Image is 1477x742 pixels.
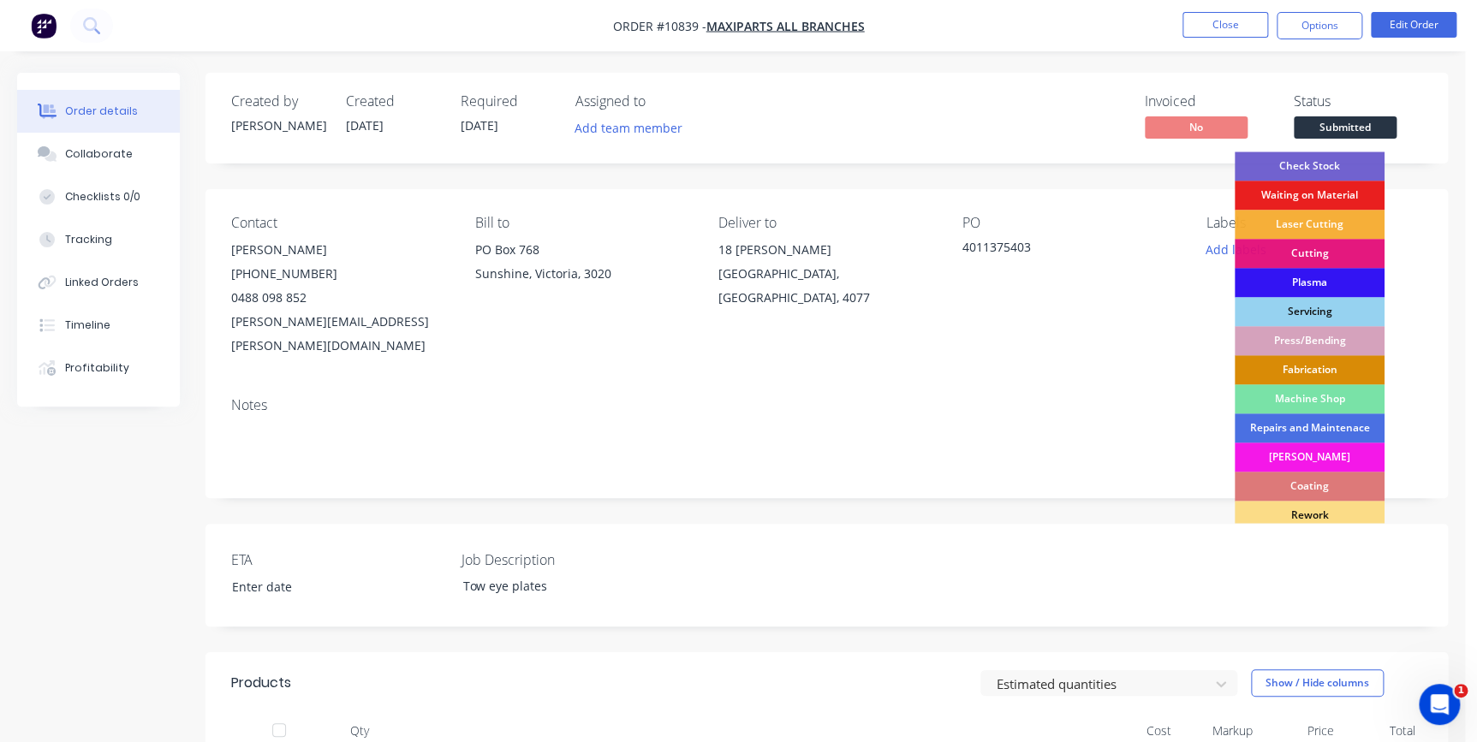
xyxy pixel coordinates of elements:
[198,577,230,589] span: News
[1277,12,1362,39] button: Options
[65,189,140,205] div: Checklists 0/0
[231,215,448,231] div: Contact
[1235,297,1385,326] div: Servicing
[475,238,692,262] div: PO Box 768
[1235,472,1385,501] div: Coating
[1235,210,1385,239] div: Laser Cutting
[31,13,57,39] img: Factory
[35,491,307,509] h2: Factory Feature Walkthroughs
[718,215,935,231] div: Deliver to
[1145,116,1248,138] span: No
[231,397,1422,413] div: Notes
[1196,238,1275,261] button: Add labels
[462,549,676,570] label: Job Description
[706,18,865,34] a: Maxiparts All BRANCHES
[17,175,180,218] button: Checklists 0/0
[231,238,448,358] div: [PERSON_NAME][PHONE_NUMBER]0488 098 852[PERSON_NAME][EMAIL_ADDRESS][PERSON_NAME][DOMAIN_NAME]
[35,414,277,432] div: Factory Weekly Updates - [DATE]
[1235,151,1385,181] div: Check Stock
[231,549,445,570] label: ETA
[65,104,138,119] div: Order details
[34,151,308,180] p: How can we help?
[450,573,664,598] div: Tow eye plates
[17,371,325,468] div: UpdateFeature updateFactory Weekly Updates - [DATE]Hi there,
[34,122,308,151] p: Hi [PERSON_NAME]
[575,93,747,110] div: Assigned to
[220,574,433,600] input: Enter date
[1294,93,1422,110] div: Status
[1235,326,1385,355] div: Press/Bending
[461,93,555,110] div: Required
[962,215,1179,231] div: PO
[17,218,180,261] button: Tracking
[17,304,180,347] button: Timeline
[1371,12,1456,38] button: Edit Order
[257,534,342,603] button: Help
[231,286,448,310] div: 0488 098 852
[35,290,307,308] h2: Have an idea or feature request?
[1235,355,1385,384] div: Fabrication
[17,261,180,304] button: Linked Orders
[1235,268,1385,297] div: Plasma
[718,262,935,310] div: [GEOGRAPHIC_DATA], [GEOGRAPHIC_DATA], 4077
[286,577,313,589] span: Help
[17,133,180,175] button: Collaborate
[65,275,139,290] div: Linked Orders
[96,385,198,404] div: Feature update
[1294,116,1397,142] button: Submitted
[1235,181,1385,210] div: Waiting on Material
[231,238,448,262] div: [PERSON_NAME]
[35,217,287,234] div: Ask a question
[35,436,277,454] div: Hi there,
[1251,669,1384,697] button: Show / Hide columns
[575,116,692,139] button: Add team member
[35,234,287,252] div: AI Agent and team can help
[566,116,692,139] button: Add team member
[475,238,692,293] div: PO Box 768Sunshine, Victoria, 3020
[346,93,440,110] div: Created
[65,318,110,333] div: Timeline
[231,116,325,134] div: [PERSON_NAME]
[475,262,692,286] div: Sunshine, Victoria, 3020
[613,18,706,34] span: Order #10839 -
[35,385,89,404] div: Update
[65,232,112,247] div: Tracking
[35,315,307,349] button: Share it with us
[231,262,448,286] div: [PHONE_NUMBER]
[1235,239,1385,268] div: Cutting
[346,117,384,134] span: [DATE]
[231,310,448,358] div: [PERSON_NAME][EMAIL_ADDRESS][PERSON_NAME][DOMAIN_NAME]
[17,202,325,267] div: Ask a questionAI Agent and team can help
[17,347,180,389] button: Profitability
[34,33,136,60] img: logo
[1419,684,1460,725] iframe: Intercom live chat
[17,90,180,133] button: Order details
[1235,442,1385,472] div: [PERSON_NAME]
[65,360,129,376] div: Profitability
[1182,12,1268,38] button: Close
[461,117,498,134] span: [DATE]
[231,93,325,110] div: Created by
[1454,684,1468,697] span: 1
[65,146,133,162] div: Collaborate
[1206,215,1422,231] div: Labels
[1235,501,1385,530] div: Rework
[1235,413,1385,442] div: Repairs and Maintenace
[231,673,291,693] div: Products
[718,238,935,310] div: 18 [PERSON_NAME][GEOGRAPHIC_DATA], [GEOGRAPHIC_DATA], 4077
[1235,384,1385,413] div: Machine Shop
[962,238,1176,262] div: 4011375403
[1145,93,1273,110] div: Invoiced
[718,238,935,262] div: 18 [PERSON_NAME]
[1294,116,1397,138] span: Submitted
[99,577,158,589] span: Messages
[23,577,62,589] span: Home
[295,27,325,58] div: Close
[171,534,257,603] button: News
[86,534,171,603] button: Messages
[475,215,692,231] div: Bill to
